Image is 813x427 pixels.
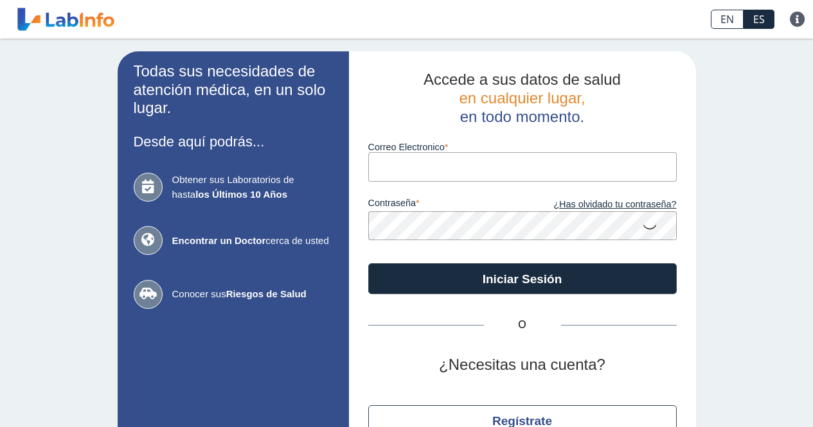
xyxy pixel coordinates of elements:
[424,71,621,88] span: Accede a sus datos de salud
[368,142,677,152] label: Correo Electronico
[368,198,523,212] label: contraseña
[523,198,677,212] a: ¿Has olvidado tu contraseña?
[134,62,333,118] h2: Todas sus necesidades de atención médica, en un solo lugar.
[368,263,677,294] button: Iniciar Sesión
[368,356,677,374] h2: ¿Necesitas una cuenta?
[744,10,774,29] a: ES
[172,235,266,246] b: Encontrar un Doctor
[711,10,744,29] a: EN
[172,287,333,302] span: Conocer sus
[460,108,584,125] span: en todo momento.
[172,173,333,202] span: Obtener sus Laboratorios de hasta
[195,189,287,200] b: los Últimos 10 Años
[134,134,333,150] h3: Desde aquí podrás...
[226,288,307,299] b: Riesgos de Salud
[172,234,333,248] span: cerca de usted
[459,89,585,107] span: en cualquier lugar,
[484,317,561,333] span: O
